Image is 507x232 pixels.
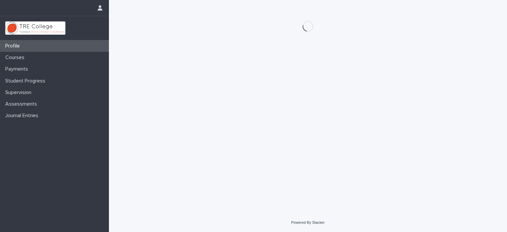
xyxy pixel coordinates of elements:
[3,54,30,61] p: Courses
[291,220,324,224] a: Powered By Stacker
[3,78,51,84] p: Student Progress
[3,101,42,107] p: Assessments
[3,66,33,72] p: Payments
[3,89,37,96] p: Supervision
[3,43,25,49] p: Profile
[3,113,44,119] p: Journal Entries
[5,21,65,35] img: L01RLPSrRaOWR30Oqb5K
